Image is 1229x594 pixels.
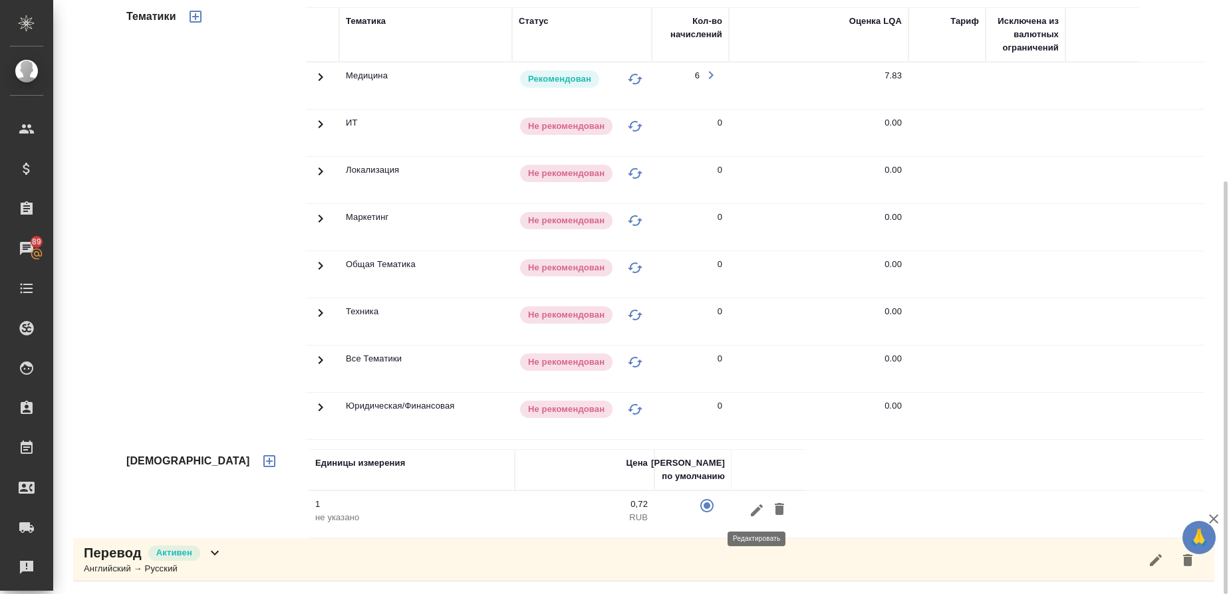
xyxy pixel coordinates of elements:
[729,346,908,392] td: 0.00
[729,157,908,203] td: 0.00
[313,360,329,370] span: Toggle Row Expanded
[339,62,512,109] td: Медицина
[625,211,645,231] button: Изменить статус на "В черном списке"
[528,167,605,180] p: Не рекомендован
[339,204,512,250] td: Маркетинг
[339,110,512,156] td: ИТ
[950,15,979,28] div: Тариф
[346,15,386,28] div: Тематика
[528,261,605,274] p: Не рекомендован
[768,498,791,522] button: Удалить
[651,456,725,483] div: [PERSON_NAME] по умолчанию
[339,251,512,298] td: Общая Тематика
[1182,521,1216,554] button: 🙏
[625,258,645,278] button: Изменить статус на "В черном списке"
[528,72,591,86] p: Рекомендован
[24,235,49,248] span: 89
[313,266,329,276] span: Toggle Row Expanded
[849,15,902,28] div: Оценка LQA
[718,163,722,177] div: 0
[180,1,211,33] button: Добавить тематику
[992,15,1059,54] div: Исключена из валютных ограничений
[315,498,508,511] p: 1
[528,403,605,416] p: Не рекомендован
[528,355,605,369] p: Не рекомендован
[700,64,722,86] button: Открыть работы
[626,456,648,470] div: Цена
[313,313,329,323] span: Toggle Row Expanded
[339,393,512,439] td: Юридическая/Финансовая
[729,62,908,109] td: 7.83
[339,157,512,203] td: Локализация
[313,77,329,87] span: Toggle Row Expanded
[253,445,285,477] button: Добавить тариф
[156,546,192,559] p: Активен
[695,69,700,82] div: 6
[339,298,512,345] td: Техника
[729,110,908,156] td: 0.00
[315,456,405,470] div: Единицы измерения
[625,116,645,136] button: Изменить статус на "В черном списке"
[339,346,512,392] td: Все Тематики
[315,511,508,524] p: не указано
[625,399,645,419] button: Изменить статус на "В черном списке"
[126,9,176,25] h4: Тематики
[313,124,329,134] span: Toggle Row Expanded
[718,305,722,318] div: 0
[718,258,722,271] div: 0
[528,214,605,227] p: Не рекомендован
[718,211,722,224] div: 0
[528,308,605,322] p: Не рекомендован
[73,538,1214,581] div: ПереводАктивенАнглийский → Русский
[729,204,908,250] td: 0.00
[519,15,549,28] div: Статус
[718,116,722,130] div: 0
[1172,544,1204,576] button: Удалить услугу
[521,498,648,511] p: 0,72
[625,163,645,183] button: Изменить статус на "В черном списке"
[729,393,908,439] td: 0.00
[718,352,722,365] div: 0
[84,562,223,575] div: Английский → Русский
[1140,544,1172,576] button: Редактировать услугу
[313,219,329,229] span: Toggle Row Expanded
[313,407,329,417] span: Toggle Row Expanded
[528,120,605,133] p: Не рекомендован
[625,305,645,325] button: Изменить статус на "В черном списке"
[3,232,50,265] a: 89
[658,15,722,41] div: Кол-во начислений
[84,544,142,562] p: Перевод
[625,352,645,372] button: Изменить статус на "В черном списке"
[1188,524,1210,551] span: 🙏
[729,251,908,298] td: 0.00
[729,298,908,345] td: 0.00
[126,453,250,469] h4: [DEMOGRAPHIC_DATA]
[313,171,329,181] span: Toggle Row Expanded
[625,69,645,89] button: Изменить статус на "В черном списке"
[718,399,722,413] div: 0
[521,511,648,524] p: RUB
